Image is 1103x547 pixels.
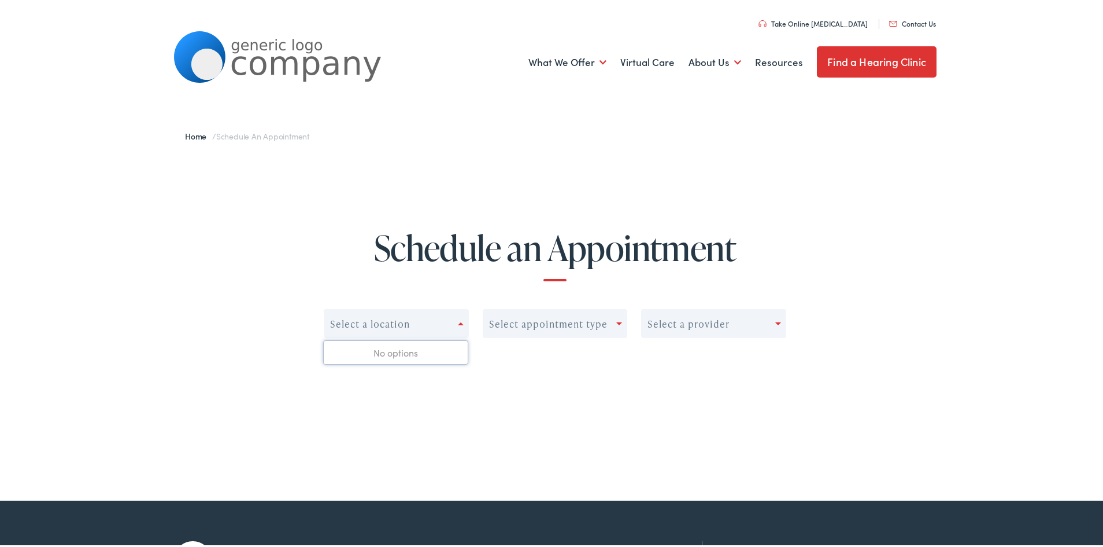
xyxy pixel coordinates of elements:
[45,227,1065,280] h1: Schedule an Appointment
[216,129,309,140] span: Schedule an Appointment
[689,39,741,82] a: About Us
[528,39,606,82] a: What We Offer
[817,45,937,76] a: Find a Hearing Clinic
[889,19,897,25] img: utility icon
[755,39,803,82] a: Resources
[758,19,767,25] img: utility icon
[185,129,309,140] span: /
[324,339,468,362] div: No options
[889,17,936,27] a: Contact Us
[330,317,410,328] div: Select a location
[647,317,730,328] div: Select a provider
[758,17,868,27] a: Take Online [MEDICAL_DATA]
[620,39,675,82] a: Virtual Care
[489,317,608,328] div: Select appointment type
[185,129,212,140] a: Home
